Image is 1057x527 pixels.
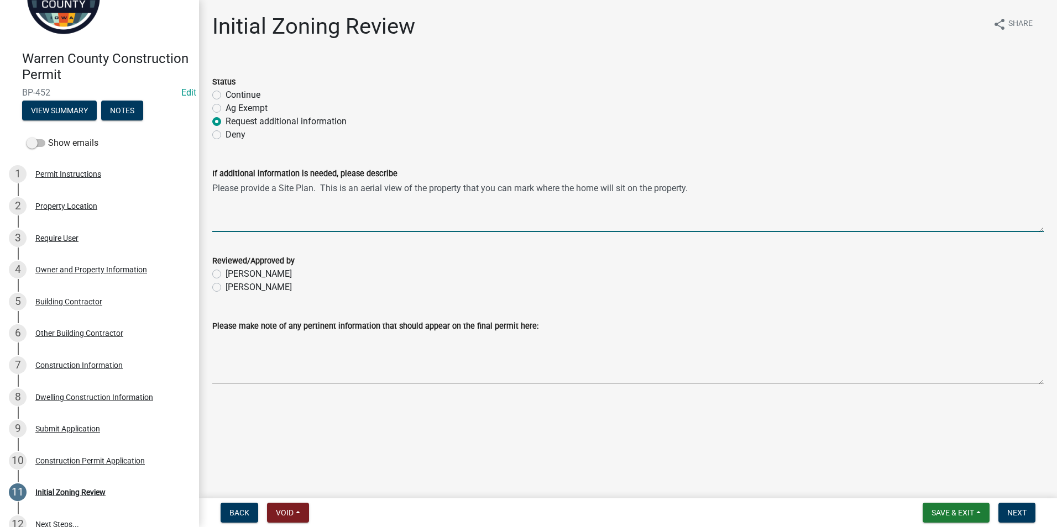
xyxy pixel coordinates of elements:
span: Back [229,508,249,517]
label: Please make note of any pertinent information that should appear on the final permit here: [212,323,538,330]
div: Permit Instructions [35,170,101,178]
button: Save & Exit [923,503,990,523]
label: Show emails [27,136,98,150]
button: shareShare [984,13,1042,35]
div: 10 [9,452,27,470]
div: Owner and Property Information [35,266,147,273]
button: Notes [101,101,143,120]
div: Building Contractor [35,298,102,305]
button: Next [998,503,1035,523]
h1: Initial Zoning Review [212,13,415,40]
span: Save & Exit [932,508,974,517]
span: Next [1007,508,1027,517]
div: Dwelling Construction Information [35,393,153,401]
div: 6 [9,324,27,342]
wm-modal-confirm: Edit Application Number [181,87,196,98]
div: 11 [9,483,27,501]
div: 9 [9,420,27,438]
div: 4 [9,261,27,278]
label: Request additional information [226,115,347,128]
label: [PERSON_NAME] [226,267,292,281]
button: View Summary [22,101,97,120]
div: 7 [9,356,27,374]
a: Edit [181,87,196,98]
div: Require User [35,234,79,242]
div: 8 [9,388,27,406]
button: Back [221,503,258,523]
label: Reviewed/Approved by [212,257,295,265]
label: Continue [226,88,260,102]
div: Property Location [35,202,97,210]
div: 1 [9,165,27,183]
div: Construction Information [35,361,123,369]
div: 5 [9,293,27,310]
label: Deny [226,128,245,141]
div: Other Building Contractor [35,329,123,337]
label: [PERSON_NAME] [226,281,292,294]
wm-modal-confirm: Notes [101,107,143,115]
span: BP-452 [22,87,177,98]
div: Submit Application [35,425,100,433]
label: Ag Exempt [226,102,268,115]
div: 2 [9,197,27,215]
div: Initial Zoning Review [35,488,106,496]
i: share [993,18,1006,31]
div: 3 [9,229,27,247]
wm-modal-confirm: Summary [22,107,97,115]
span: Share [1008,18,1033,31]
label: Status [212,78,236,86]
button: Void [267,503,309,523]
h4: Warren County Construction Permit [22,51,190,83]
label: If additional information is needed, please describe [212,170,397,178]
span: Void [276,508,294,517]
div: Construction Permit Application [35,457,145,465]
